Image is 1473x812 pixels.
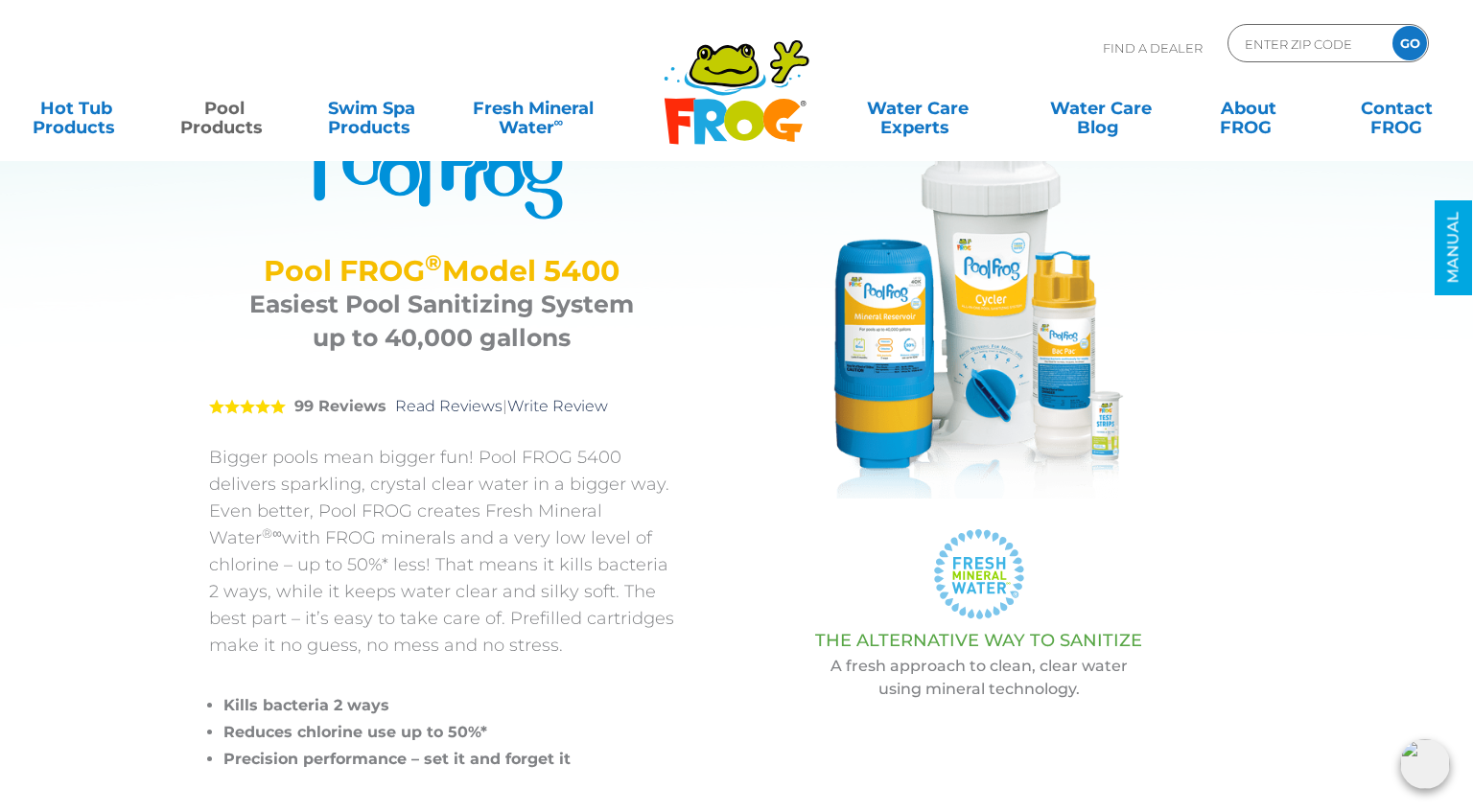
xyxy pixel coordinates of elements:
[262,525,282,541] sup: ®∞
[554,114,564,129] sup: ∞
[233,288,650,355] h3: Easiest Pool Sanitizing System up to 40,000 gallons
[1400,739,1450,789] img: openIcon
[722,631,1235,650] h3: THE ALTERNATIVE WAY TO SANITIZE
[1191,89,1306,128] a: AboutFROG
[209,399,286,414] span: 5
[223,719,674,746] li: Reduces chlorine use up to 50%*
[1392,26,1427,60] input: GO
[223,746,674,773] li: Precision performance – set it and forget it
[1103,24,1203,72] p: Find A Dealer
[395,397,503,415] a: Read Reviews
[294,397,386,415] strong: 99 Reviews
[167,89,282,128] a: PoolProducts
[1339,89,1454,128] a: ContactFROG
[462,89,606,128] a: Fresh MineralWater∞
[233,254,650,288] h2: Pool FROG Model 5400
[1243,30,1372,58] input: Zip Code Form
[223,692,674,719] li: Kills bacteria 2 ways
[825,89,1011,128] a: Water CareExperts
[1435,200,1472,295] a: MANUAL
[209,369,674,444] div: |
[209,444,674,659] p: Bigger pools mean bigger fun! Pool FROG 5400 delivers sparkling, crystal clear water in a bigger ...
[507,397,608,415] a: Write Review
[1044,89,1159,128] a: Water CareBlog
[425,249,442,276] sup: ®
[315,89,430,128] a: Swim SpaProducts
[722,655,1235,701] p: A fresh approach to clean, clear water using mineral technology.
[19,89,134,128] a: Hot TubProducts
